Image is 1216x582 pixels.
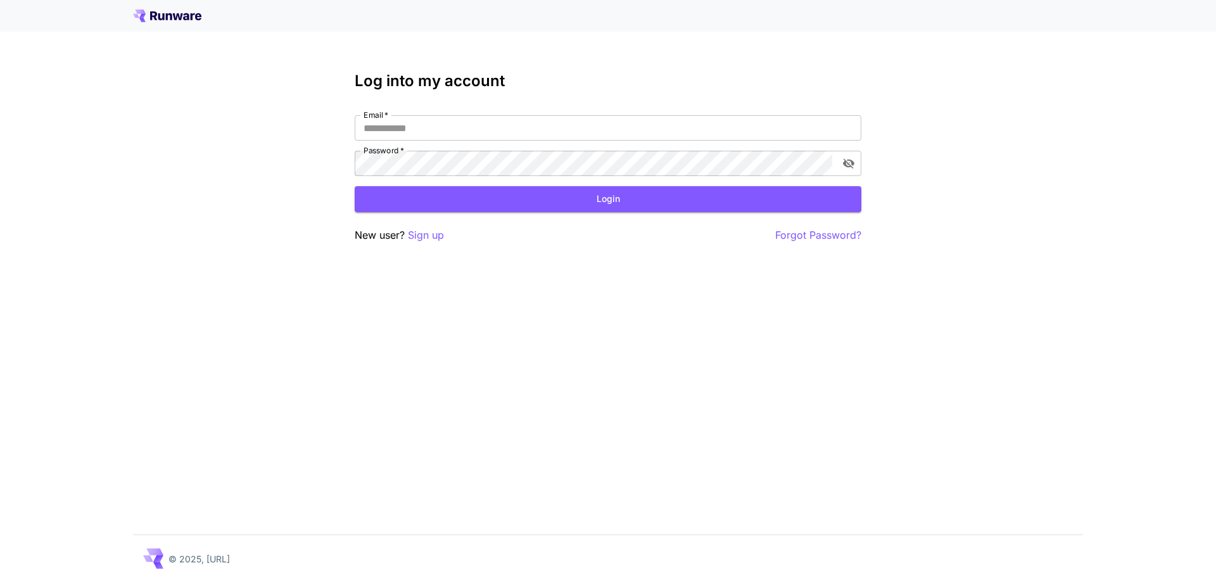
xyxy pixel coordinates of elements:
[355,186,861,212] button: Login
[364,145,404,156] label: Password
[837,152,860,175] button: toggle password visibility
[168,552,230,566] p: © 2025, [URL]
[364,110,388,120] label: Email
[355,72,861,90] h3: Log into my account
[775,227,861,243] button: Forgot Password?
[408,227,444,243] button: Sign up
[355,227,444,243] p: New user?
